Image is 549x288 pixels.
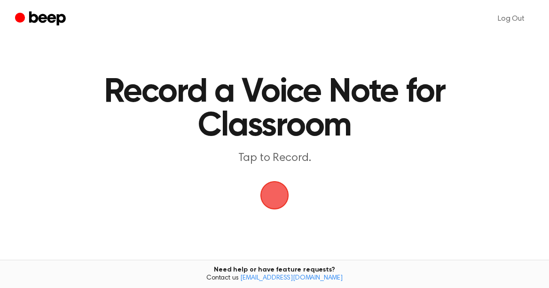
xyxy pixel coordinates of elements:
h1: Record a Voice Note for Classroom [102,75,447,143]
a: Beep [15,10,68,28]
span: Contact us [6,274,543,283]
a: Log Out [488,8,534,30]
p: Tap to Record. [102,151,447,166]
a: [EMAIL_ADDRESS][DOMAIN_NAME] [240,275,343,281]
img: Beep Logo [260,181,289,209]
